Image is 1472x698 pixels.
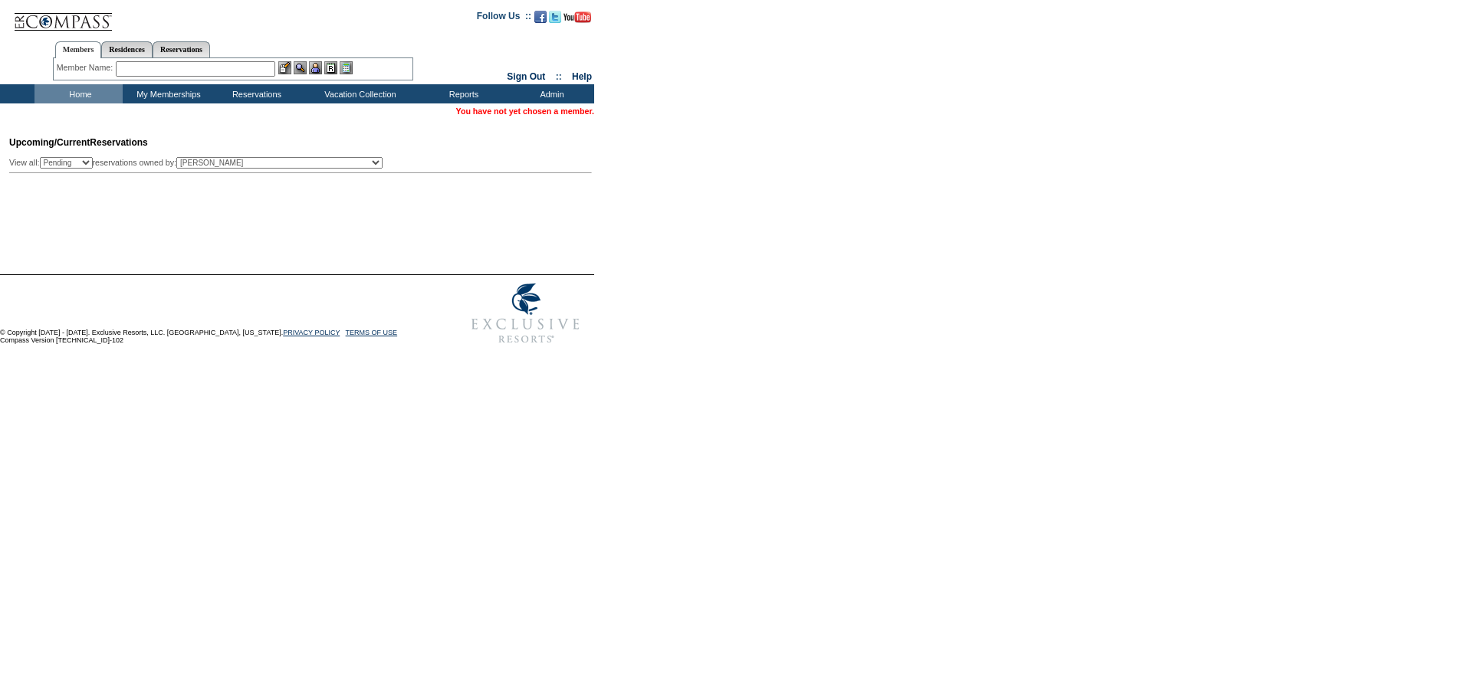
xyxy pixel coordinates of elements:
[340,61,353,74] img: b_calculator.gif
[101,41,153,57] a: Residences
[534,15,547,25] a: Become our fan on Facebook
[55,41,102,58] a: Members
[294,61,307,74] img: View
[278,61,291,74] img: b_edit.gif
[556,71,562,82] span: ::
[418,84,506,103] td: Reports
[506,84,594,103] td: Admin
[456,107,594,116] span: You have not yet chosen a member.
[549,11,561,23] img: Follow us on Twitter
[549,15,561,25] a: Follow us on Twitter
[507,71,545,82] a: Sign Out
[9,137,148,148] span: Reservations
[346,329,398,336] a: TERMS OF USE
[299,84,418,103] td: Vacation Collection
[563,11,591,23] img: Subscribe to our YouTube Channel
[9,137,90,148] span: Upcoming/Current
[123,84,211,103] td: My Memberships
[283,329,340,336] a: PRIVACY POLICY
[211,84,299,103] td: Reservations
[57,61,116,74] div: Member Name:
[9,157,389,169] div: View all: reservations owned by:
[153,41,210,57] a: Reservations
[309,61,322,74] img: Impersonate
[572,71,592,82] a: Help
[324,61,337,74] img: Reservations
[563,15,591,25] a: Subscribe to our YouTube Channel
[534,11,547,23] img: Become our fan on Facebook
[457,275,594,352] img: Exclusive Resorts
[34,84,123,103] td: Home
[477,9,531,28] td: Follow Us ::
